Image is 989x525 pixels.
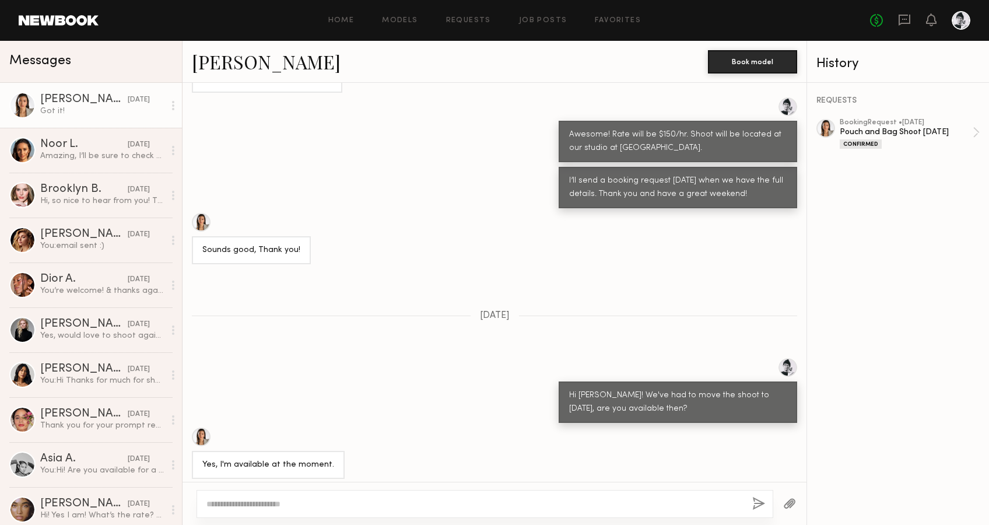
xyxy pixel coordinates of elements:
[40,318,128,330] div: [PERSON_NAME]
[202,244,300,257] div: Sounds good, Thank you!
[128,94,150,106] div: [DATE]
[128,454,150,465] div: [DATE]
[40,408,128,420] div: [PERSON_NAME]
[40,106,164,117] div: Got it!
[840,127,973,138] div: Pouch and Bag Shoot [DATE]
[128,229,150,240] div: [DATE]
[40,94,128,106] div: [PERSON_NAME]
[816,57,980,71] div: History
[840,119,973,127] div: booking Request • [DATE]
[128,274,150,285] div: [DATE]
[128,499,150,510] div: [DATE]
[128,184,150,195] div: [DATE]
[40,363,128,375] div: [PERSON_NAME]
[519,17,567,24] a: Job Posts
[128,139,150,150] div: [DATE]
[40,330,164,341] div: Yes, would love to shoot again in the future if it aligns!
[708,50,797,73] button: Book model
[40,240,164,251] div: You: email sent :)
[840,139,882,149] div: Confirmed
[40,150,164,162] div: Amazing, I’ll be sure to check them out. Thank you so much for the heads up and it was great work...
[9,54,71,68] span: Messages
[128,364,150,375] div: [DATE]
[128,409,150,420] div: [DATE]
[40,453,128,465] div: Asia A.
[40,285,164,296] div: You’re welcome! & thanks again!! I really appreciate that! 💫
[40,510,164,521] div: Hi! Yes I am! What’s the rate? Please let me know! Thank you so very much! x
[40,139,128,150] div: Noor L.
[840,119,980,149] a: bookingRequest •[DATE]Pouch and Bag Shoot [DATE]Confirmed
[708,56,797,66] a: Book model
[192,49,341,74] a: [PERSON_NAME]
[40,195,164,206] div: Hi, so nice to hear from you! They turned out amazing! Thanks so much and hope you have a great w...
[328,17,355,24] a: Home
[446,17,491,24] a: Requests
[595,17,641,24] a: Favorites
[40,229,128,240] div: [PERSON_NAME]
[569,174,787,201] div: I’ll send a booking request [DATE] when we have the full details. Thank you and have a great week...
[816,97,980,105] div: REQUESTS
[40,498,128,510] div: [PERSON_NAME]
[40,274,128,285] div: Dior A.
[569,128,787,155] div: Awesome! Rate will be $150/hr. Shoot will be located at our studio at [GEOGRAPHIC_DATA].
[480,311,510,321] span: [DATE]
[40,420,164,431] div: Thank you for your prompt response. For perpetual digital usage, I typically charge 850 total. Le...
[40,184,128,195] div: Brooklyn B.
[40,375,164,386] div: You: Hi Thanks for much for shooting wiht us! Can you please help to update the payment to 2hrs (...
[202,459,334,472] div: Yes, I'm available at the moment.
[382,17,418,24] a: Models
[40,465,164,476] div: You: Hi! Are you available for a lifestyle shoot for us modeling some bags?! From 11am - 2pm on 1...
[128,319,150,330] div: [DATE]
[569,389,787,416] div: Hi [PERSON_NAME]! We've had to move the shoot to [DATE], are you available then?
